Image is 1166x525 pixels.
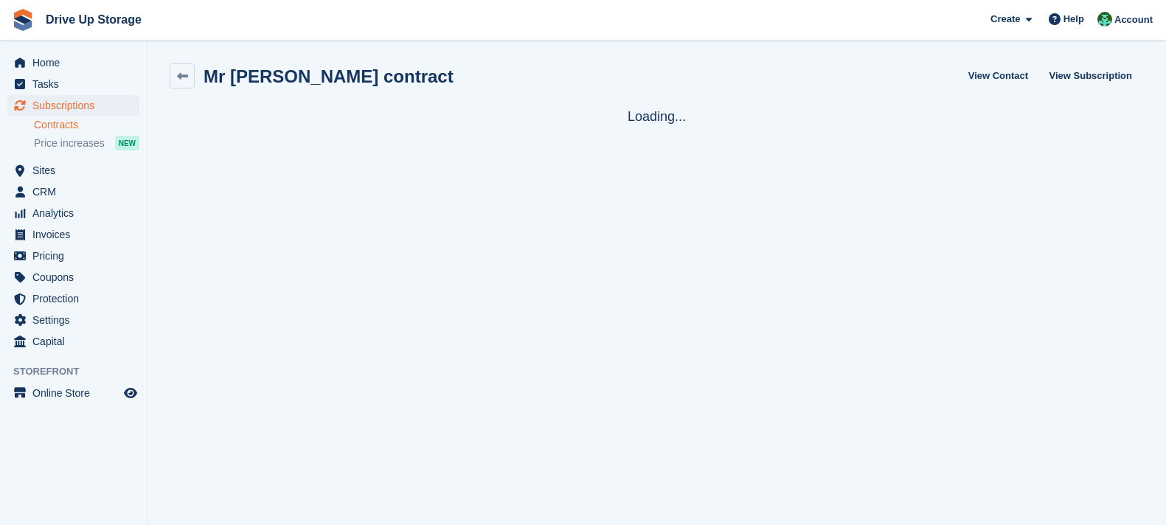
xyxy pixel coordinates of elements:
[34,136,105,150] span: Price increases
[122,384,139,402] a: Preview store
[32,267,121,288] span: Coupons
[7,288,139,309] a: menu
[32,288,121,309] span: Protection
[7,203,139,223] a: menu
[7,52,139,73] a: menu
[12,9,34,31] img: stora-icon-8386f47178a22dfd0bd8f6a31ec36ba5ce8667c1dd55bd0f319d3a0aa187defe.svg
[7,383,139,403] a: menu
[32,52,121,73] span: Home
[7,160,139,181] a: menu
[990,12,1020,27] span: Create
[40,7,148,32] a: Drive Up Storage
[1097,12,1112,27] img: Camille
[962,63,1034,88] a: View Contact
[7,246,139,266] a: menu
[32,310,121,330] span: Settings
[32,203,121,223] span: Analytics
[7,95,139,116] a: menu
[170,106,1144,127] div: Loading...
[32,246,121,266] span: Pricing
[7,310,139,330] a: menu
[32,383,121,403] span: Online Store
[32,95,121,116] span: Subscriptions
[13,364,147,379] span: Storefront
[7,74,139,94] a: menu
[7,224,139,245] a: menu
[7,267,139,288] a: menu
[204,66,454,86] h2: Mr [PERSON_NAME] contract
[1063,12,1084,27] span: Help
[115,136,139,150] div: NEW
[7,331,139,352] a: menu
[32,160,121,181] span: Sites
[34,118,139,132] a: Contracts
[1114,13,1153,27] span: Account
[7,181,139,202] a: menu
[32,181,121,202] span: CRM
[32,331,121,352] span: Capital
[32,74,121,94] span: Tasks
[1044,63,1138,88] a: View Subscription
[34,135,139,151] a: Price increases NEW
[32,224,121,245] span: Invoices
